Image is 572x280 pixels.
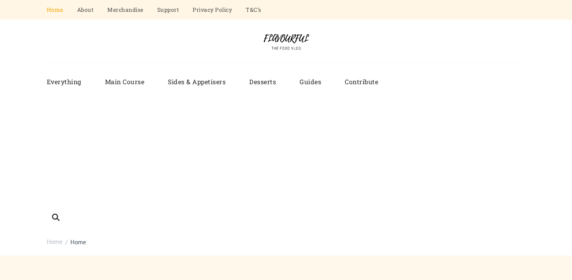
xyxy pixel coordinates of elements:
a: Guides [288,72,333,92]
a: Desserts [237,72,288,92]
a: Home [47,237,63,247]
a: Contribute [333,72,390,92]
iframe: Advertisement [50,96,522,206]
span: / [65,238,68,247]
span: Home [47,238,63,245]
img: Flavourful [257,31,316,52]
a: Everything [47,72,93,92]
a: Main Course [93,72,156,92]
a: Sides & Appetisers [156,72,237,92]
